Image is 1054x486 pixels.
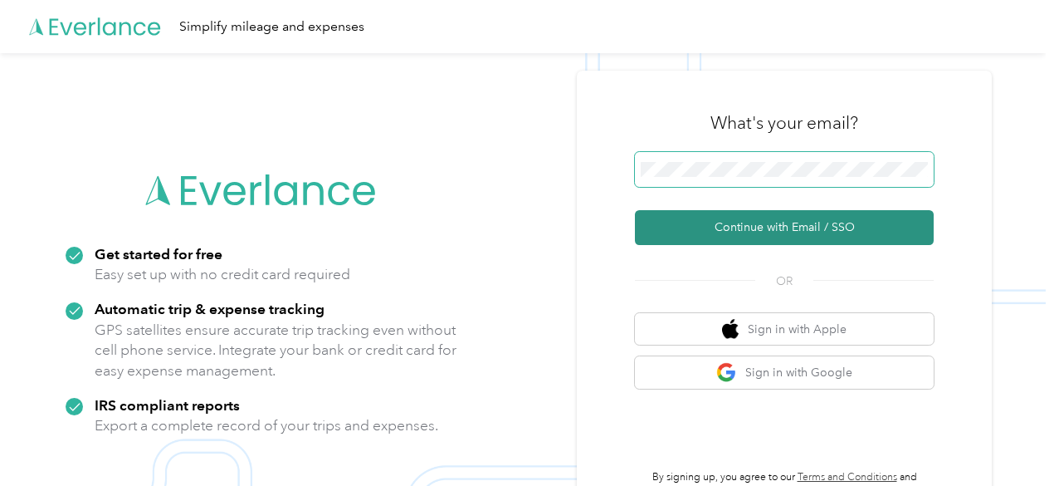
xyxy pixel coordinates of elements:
button: apple logoSign in with Apple [635,313,934,346]
p: Export a complete record of your trips and expenses. [95,415,438,436]
div: Simplify mileage and expenses [179,17,364,37]
p: GPS satellites ensure accurate trip tracking even without cell phone service. Integrate your bank... [95,320,457,381]
button: google logoSign in with Google [635,356,934,389]
img: google logo [716,362,737,383]
span: OR [755,272,813,290]
img: apple logo [722,319,739,340]
p: Easy set up with no credit card required [95,264,350,285]
button: Continue with Email / SSO [635,210,934,245]
a: Terms and Conditions [798,471,897,484]
strong: Get started for free [95,245,222,263]
strong: IRS compliant reports [95,396,240,414]
h3: What's your email? [710,111,858,135]
strong: Automatic trip & expense tracking [95,300,324,317]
